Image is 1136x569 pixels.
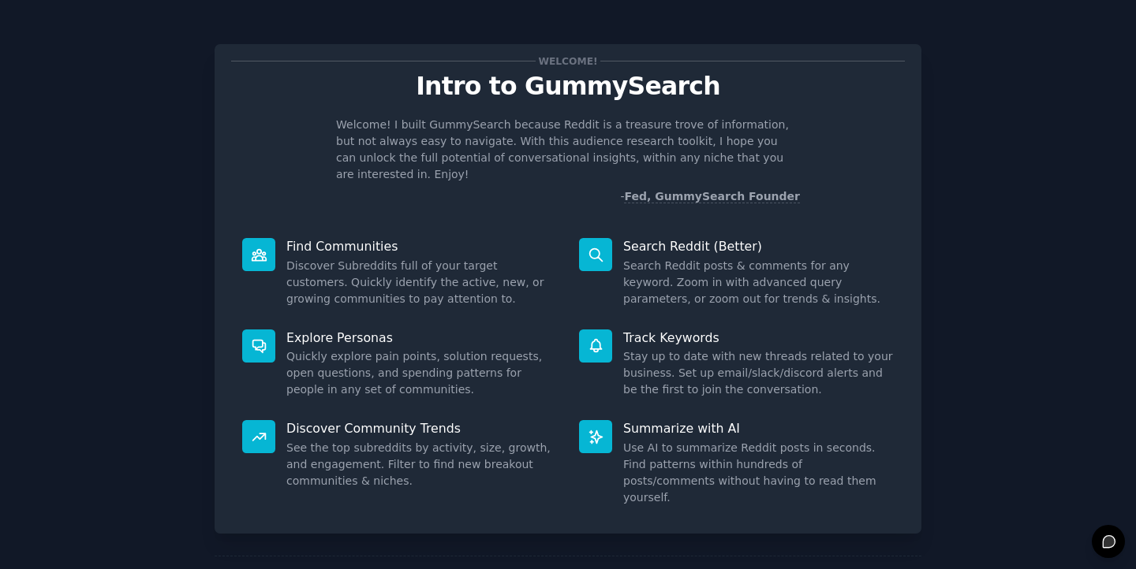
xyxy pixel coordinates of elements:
[536,53,600,69] span: Welcome!
[286,238,557,255] p: Find Communities
[620,188,800,205] div: -
[286,420,557,437] p: Discover Community Trends
[623,348,894,398] dd: Stay up to date with new threads related to your business. Set up email/slack/discord alerts and ...
[286,348,557,398] dd: Quickly explore pain points, solution requests, open questions, and spending patterns for people ...
[231,73,905,100] p: Intro to GummySearch
[623,440,894,506] dd: Use AI to summarize Reddit posts in seconds. Find patterns within hundreds of posts/comments with...
[336,117,800,183] p: Welcome! I built GummySearch because Reddit is a treasure trove of information, but not always ea...
[623,329,894,346] p: Track Keywords
[623,258,894,307] dd: Search Reddit posts & comments for any keyword. Zoom in with advanced query parameters, or zoom o...
[624,190,800,203] a: Fed, GummySearch Founder
[623,420,894,437] p: Summarize with AI
[623,238,894,255] p: Search Reddit (Better)
[286,440,557,489] dd: See the top subreddits by activity, size, growth, and engagement. Filter to find new breakout com...
[286,329,557,346] p: Explore Personas
[286,258,557,307] dd: Discover Subreddits full of your target customers. Quickly identify the active, new, or growing c...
